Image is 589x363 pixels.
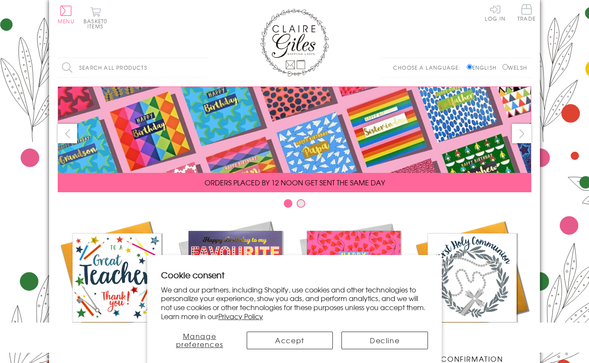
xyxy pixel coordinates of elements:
[200,58,208,77] input: Search
[341,332,428,349] button: Decline
[467,64,472,70] input: English
[393,64,465,71] p: Choose a language:
[58,199,531,212] div: Carousel Pagination
[518,4,536,21] span: Trade
[247,332,333,349] button: Accept
[161,269,428,281] h2: Cookie consent
[58,218,176,354] a: Academic
[218,311,263,321] a: Privacy Policy
[294,218,413,354] a: Birthdays
[512,124,531,143] button: next
[284,199,292,208] button: Carousel Page 1 (Current Slide)
[161,332,238,349] button: Manage preferences
[467,64,501,71] label: English
[297,199,305,208] button: Carousel Page 2
[58,58,208,77] input: Search all products
[84,7,107,29] button: Basket0 items
[205,177,385,188] span: ORDERS PLACED BY 12 NOON GET SENT THE SAME DAY
[502,64,508,70] input: Welsh
[58,17,74,25] span: Menu
[58,6,74,24] button: Menu
[161,285,428,321] p: We and our partners, including Shopify, use cookies and other technologies to personalize your ex...
[502,64,527,71] label: Welsh
[58,124,77,143] button: prev
[87,17,107,30] span: 0 items
[485,4,505,21] a: Log In
[260,9,329,77] img: Claire Giles Greetings Cards
[176,218,294,354] a: New Releases
[518,4,536,23] a: Trade
[176,331,223,349] span: Manage preferences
